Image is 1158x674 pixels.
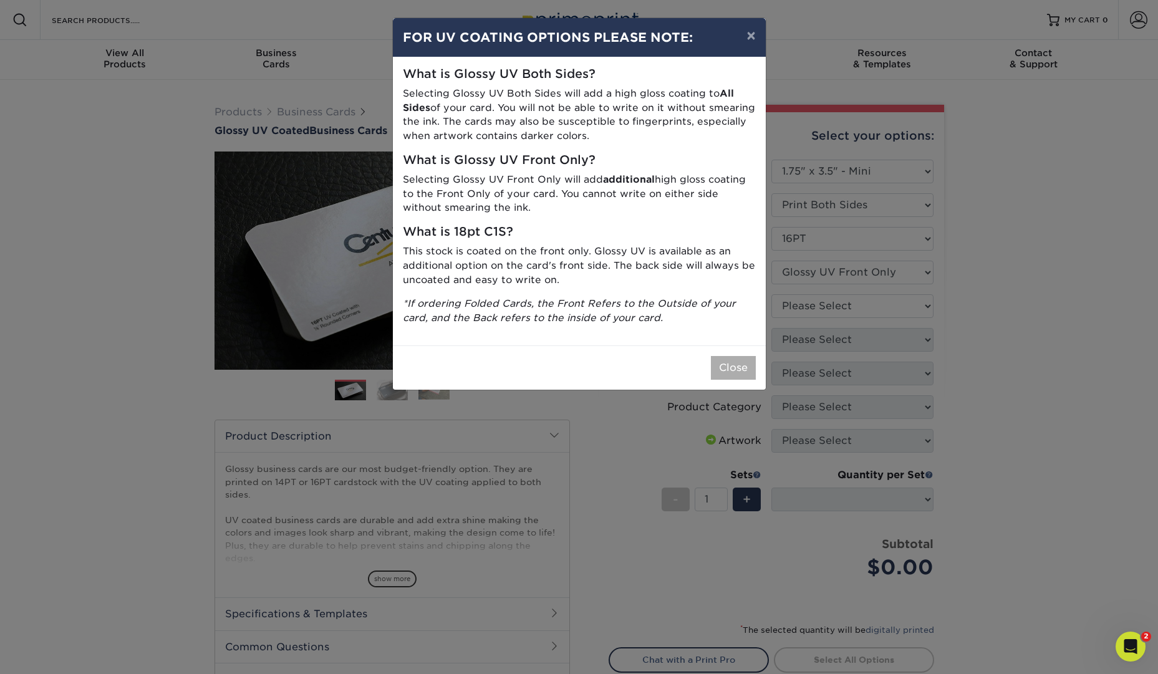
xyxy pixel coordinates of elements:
[403,244,756,287] p: This stock is coated on the front only. Glossy UV is available as an additional option on the car...
[403,87,756,143] p: Selecting Glossy UV Both Sides will add a high gloss coating to of your card. You will not be abl...
[736,18,765,53] button: ×
[403,153,756,168] h5: What is Glossy UV Front Only?
[403,28,756,47] h4: FOR UV COATING OPTIONS PLEASE NOTE:
[1141,632,1151,642] span: 2
[603,173,655,185] strong: additional
[1116,632,1146,662] iframe: Intercom live chat
[711,356,756,380] button: Close
[403,173,756,215] p: Selecting Glossy UV Front Only will add high gloss coating to the Front Only of your card. You ca...
[403,67,756,82] h5: What is Glossy UV Both Sides?
[403,225,756,239] h5: What is 18pt C1S?
[403,297,736,324] i: *If ordering Folded Cards, the Front Refers to the Outside of your card, and the Back refers to t...
[403,87,734,113] strong: All Sides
